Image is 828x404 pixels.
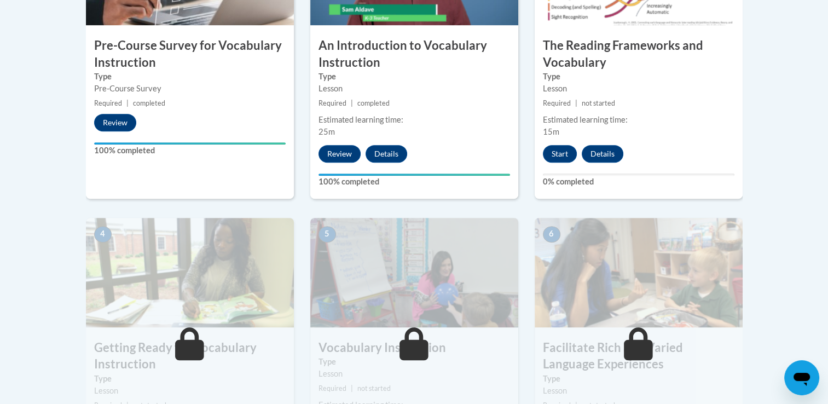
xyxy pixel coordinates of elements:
div: Lesson [319,368,510,380]
h3: Getting Ready for Vocabulary Instruction [86,339,294,373]
div: Lesson [543,385,734,397]
h3: The Reading Frameworks and Vocabulary [535,37,743,71]
span: Required [319,384,346,393]
h3: An Introduction to Vocabulary Instruction [310,37,518,71]
label: Type [94,373,286,385]
iframe: Button to launch messaging window [784,360,819,395]
h3: Pre-Course Survey for Vocabulary Instruction [86,37,294,71]
span: completed [133,99,165,107]
img: Course Image [310,218,518,327]
span: 15m [543,127,559,136]
button: Details [366,145,407,163]
span: not started [582,99,615,107]
h3: Facilitate Rich and Varied Language Experiences [535,339,743,373]
label: Type [319,356,510,368]
label: Type [543,373,734,385]
span: Required [543,99,571,107]
button: Start [543,145,577,163]
span: | [126,99,129,107]
img: Course Image [535,218,743,327]
span: 4 [94,226,112,243]
span: | [351,99,353,107]
label: Type [94,71,286,83]
img: Course Image [86,218,294,327]
span: completed [357,99,390,107]
span: Required [94,99,122,107]
span: Required [319,99,346,107]
div: Estimated learning time: [319,114,510,126]
span: 25m [319,127,335,136]
span: | [575,99,577,107]
button: Review [94,114,136,131]
label: Type [543,71,734,83]
label: 0% completed [543,176,734,188]
span: | [351,384,353,393]
h3: Vocabulary Instruction [310,339,518,356]
div: Your progress [319,174,510,176]
label: Type [319,71,510,83]
span: 5 [319,226,336,243]
div: Your progress [94,142,286,145]
label: 100% completed [319,176,510,188]
div: Lesson [543,83,734,95]
button: Details [582,145,623,163]
button: Review [319,145,361,163]
div: Lesson [94,385,286,397]
label: 100% completed [94,145,286,157]
span: not started [357,384,391,393]
span: 6 [543,226,560,243]
div: Estimated learning time: [543,114,734,126]
div: Pre-Course Survey [94,83,286,95]
div: Lesson [319,83,510,95]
